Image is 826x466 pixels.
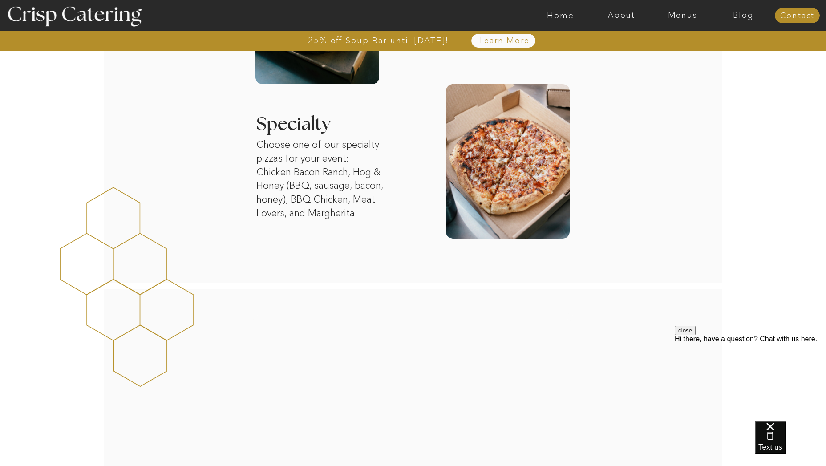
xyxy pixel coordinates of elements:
iframe: podium webchat widget bubble [755,421,826,466]
a: 25% off Soup Bar until [DATE]! [276,36,481,45]
a: Menus [652,11,713,20]
h3: Specialty [256,115,411,135]
a: Home [530,11,591,20]
p: Choose one of our specialty pizzas for your event: Chicken Bacon Ranch, Hog & Honey (BBQ, sausage... [256,138,401,220]
a: Contact [775,12,820,20]
a: Learn More [459,36,550,45]
a: About [591,11,652,20]
a: Blog [713,11,774,20]
iframe: podium webchat widget prompt [675,326,826,433]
